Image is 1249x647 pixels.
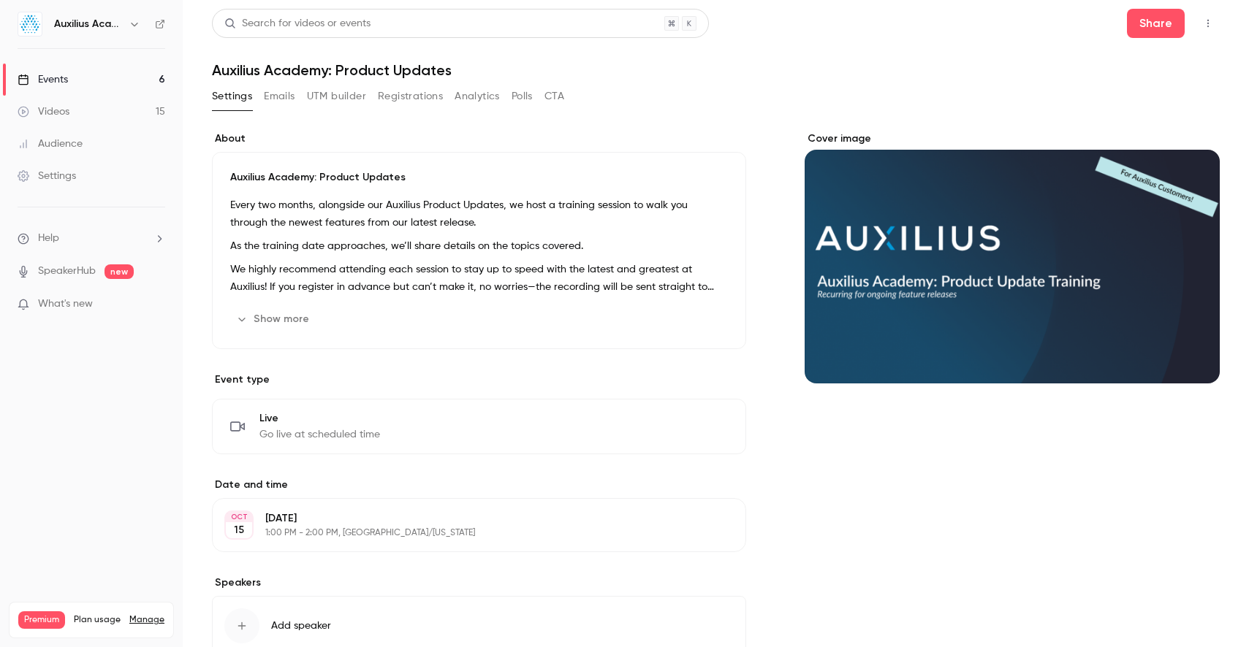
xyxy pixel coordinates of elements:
span: What's new [38,296,93,312]
p: [DATE] [265,511,669,526]
span: Premium [18,611,65,629]
label: Speakers [212,575,746,590]
button: Share [1127,9,1185,38]
a: SpeakerHub [38,264,96,279]
label: Date and time [212,478,746,492]
span: Add speaker [271,619,331,633]
span: Go live at scheduled time [259,427,380,442]
button: Analytics [455,85,500,108]
label: Cover image [805,131,1220,146]
div: Audience [18,137,83,151]
button: Show more [230,307,318,331]
div: OCT [226,512,252,522]
div: Events [18,72,68,87]
div: Videos [18,104,69,119]
p: As the training date approaches, we’ll share details on the topics covered. [230,237,728,255]
label: About [212,131,746,146]
p: 15 [234,523,244,537]
span: Plan usage [74,614,121,626]
span: Live [259,411,380,426]
h1: Auxilius Academy: Product Updates [212,61,1220,79]
div: Settings [18,169,76,183]
p: Auxilius Academy: Product Updates [230,170,728,185]
img: Auxilius Academy Recordings & Training Videos [18,12,42,36]
button: Emails [264,85,295,108]
p: Every two months, alongside our Auxilius Product Updates, we host a training session to walk you ... [230,196,728,231]
li: help-dropdown-opener [18,231,165,246]
button: Settings [212,85,252,108]
h6: Auxilius Academy Recordings & Training Videos [54,17,123,31]
a: Manage [129,614,164,626]
p: 1:00 PM - 2:00 PM, [GEOGRAPHIC_DATA]/[US_STATE] [265,527,669,539]
div: Search for videos or events [224,16,371,31]
button: Polls [512,85,533,108]
section: Cover image [805,131,1220,383]
p: Event type [212,372,746,387]
p: We highly recommend attending each session to stay up to speed with the latest and greatest at Au... [230,261,728,296]
button: UTM builder [307,85,366,108]
span: Help [38,231,59,246]
button: Registrations [378,85,443,108]
span: new [105,264,134,279]
button: CTA [544,85,564,108]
